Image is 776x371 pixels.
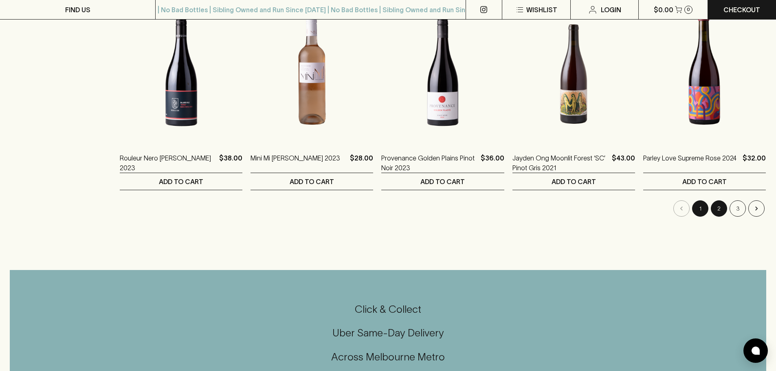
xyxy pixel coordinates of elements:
[120,200,766,217] nav: pagination navigation
[481,153,504,173] p: $36.00
[120,153,216,173] a: Rouleur Nero [PERSON_NAME] 2023
[612,153,635,173] p: $43.00
[723,5,760,15] p: Checkout
[290,177,334,187] p: ADD TO CART
[526,5,557,15] p: Wishlist
[752,347,760,355] img: bubble-icon
[420,177,465,187] p: ADD TO CART
[743,153,766,173] p: $32.00
[643,153,736,173] a: Parley Love Supreme Rose 2024
[682,177,727,187] p: ADD TO CART
[711,200,727,217] button: Go to page 2
[512,153,609,173] a: Jayden Ong Moonlit Forest ‘SC’ Pinot Gris 2021
[65,5,90,15] p: FIND US
[730,200,746,217] button: Go to page 3
[692,200,708,217] button: page 1
[219,153,242,173] p: $38.00
[381,153,477,173] a: Provenance Golden Plains Pinot Noir 2023
[10,350,766,364] h5: Across Melbourne Metro
[512,173,635,190] button: ADD TO CART
[381,173,504,190] button: ADD TO CART
[159,177,203,187] p: ADD TO CART
[654,5,673,15] p: $0.00
[10,326,766,340] h5: Uber Same-Day Delivery
[350,153,373,173] p: $28.00
[687,7,690,12] p: 0
[10,303,766,316] h5: Click & Collect
[748,200,765,217] button: Go to next page
[643,173,766,190] button: ADD TO CART
[601,5,621,15] p: Login
[120,173,242,190] button: ADD TO CART
[552,177,596,187] p: ADD TO CART
[251,153,340,173] a: Mini Mi [PERSON_NAME] 2023
[251,173,373,190] button: ADD TO CART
